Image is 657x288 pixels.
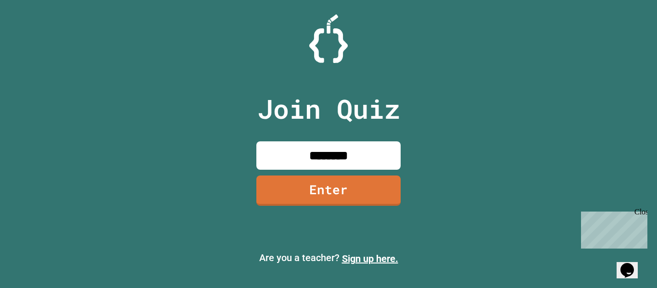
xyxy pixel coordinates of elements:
[577,208,647,249] iframe: chat widget
[257,89,400,129] p: Join Quiz
[342,253,398,264] a: Sign up here.
[309,14,348,63] img: Logo.svg
[256,175,401,206] a: Enter
[8,250,649,266] p: Are you a teacher?
[617,250,647,278] iframe: chat widget
[4,4,66,61] div: Chat with us now!Close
